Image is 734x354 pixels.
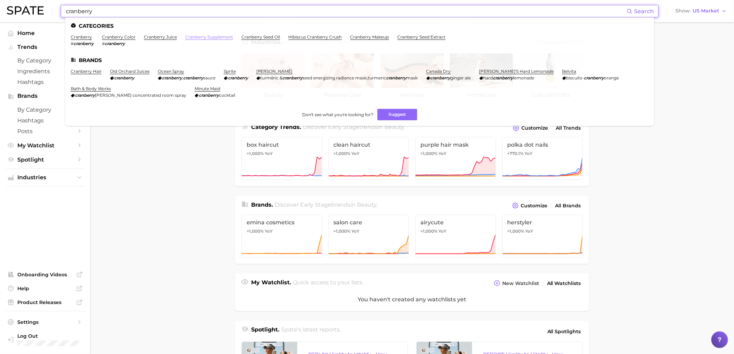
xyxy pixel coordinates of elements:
[71,41,74,46] span: #
[71,69,102,74] a: cranberry hair
[525,151,533,156] span: YoY
[241,34,280,40] a: cranberry seed oil
[438,151,446,156] span: YoY
[303,124,405,130] span: Discover Early Stage trends in .
[334,151,351,156] span: >1,000%
[545,279,583,288] a: All Watchlists
[261,75,283,80] span: turmeric &
[17,128,73,135] span: Posts
[251,201,273,208] span: Brands .
[7,6,44,15] img: SPATE
[6,140,85,151] a: My Watchlist
[493,75,513,80] em: cranberry
[507,141,578,148] span: polka dot nails
[203,75,215,80] span: sauce
[546,326,583,337] a: All Spotlights
[368,75,386,80] span: turmeric
[110,69,150,74] a: old orchard juices
[398,34,446,40] a: cranberry seed extract
[17,106,73,113] span: by Category
[75,93,95,98] em: cranberry
[502,215,583,258] a: herstyler>1,000% YoY
[554,201,583,210] a: All Brands
[334,228,351,234] span: >1,000%
[6,283,85,294] a: Help
[6,269,85,280] a: Onboarding Videos
[377,109,417,120] button: Suggest
[430,75,451,80] em: cranberry
[6,317,85,327] a: Settings
[521,203,547,209] span: Customize
[247,151,264,156] span: >1,000%
[17,285,73,292] span: Help
[275,201,378,208] span: Discover Early Stage brands in .
[265,151,273,156] span: YoY
[17,93,73,99] span: Brands
[385,124,404,130] span: beauty
[17,174,73,181] span: Industries
[185,34,233,40] a: cranberry supplement
[350,34,389,40] a: cranberry makeup
[507,219,578,226] span: herstyler
[71,57,649,63] li: Brands
[102,34,136,40] a: cranberry color
[547,280,581,286] span: All Watchlists
[17,142,73,149] span: My Watchlist
[235,288,589,311] div: You haven't created any watchlists yet
[479,69,554,74] a: [PERSON_NAME]'s hard lemonade
[438,228,446,234] span: YoY
[251,278,291,288] h1: My Watchlist.
[247,141,317,148] span: box haircut
[17,79,73,85] span: Hashtags
[65,5,627,17] input: Search here for a brand, industry, or ingredient
[17,333,101,339] span: Log Out
[17,117,73,124] span: Hashtags
[17,57,73,64] span: by Category
[281,326,341,337] h2: Spate's latest reports.
[6,126,85,137] a: Posts
[328,137,409,180] a: clean haircut>1,000% YoY
[228,75,248,80] em: cranberry
[17,319,73,325] span: Settings
[251,326,279,337] h1: Spotlight.
[195,86,220,91] a: minute maid
[74,41,94,46] em: cranberry
[634,8,654,15] span: Search
[17,156,73,163] span: Spotlight
[556,125,581,131] span: All Trends
[511,201,549,210] button: Customize
[265,228,273,234] span: YoY
[247,219,317,226] span: emina cosmetics
[420,141,491,148] span: purple hair mask
[102,41,105,46] span: #
[241,137,322,180] a: box haircut>1,000% YoY
[415,215,496,258] a: airycute>1,000% YoY
[526,228,534,234] span: YoY
[17,299,73,305] span: Product Releases
[513,75,535,80] span: lemonade
[256,75,418,80] div: ,
[6,28,85,38] a: Home
[415,137,496,180] a: purple hair mask>1,000% YoY
[6,91,85,101] button: Brands
[604,75,619,80] span: orange
[357,201,377,208] span: beauty
[6,104,85,115] a: by Category
[547,327,581,336] span: All Spotlights
[6,55,85,66] a: by Category
[451,75,471,80] span: ginger ale
[502,280,539,286] span: New Watchlist
[562,69,577,74] a: belvita
[105,41,125,46] em: cranberry
[674,7,729,16] button: ShowUS Market
[352,228,360,234] span: YoY
[199,93,219,98] em: cranberry
[241,215,322,258] a: emina cosmetics>1,000% YoY
[334,219,404,226] span: salon care
[334,141,404,148] span: clean haircut
[507,228,524,234] span: >1,000%
[183,75,203,80] em: cranberry
[293,278,364,288] h2: Quick access to your lists.
[283,75,303,80] em: cranberry
[95,93,186,98] span: [PERSON_NAME] concentrated room spray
